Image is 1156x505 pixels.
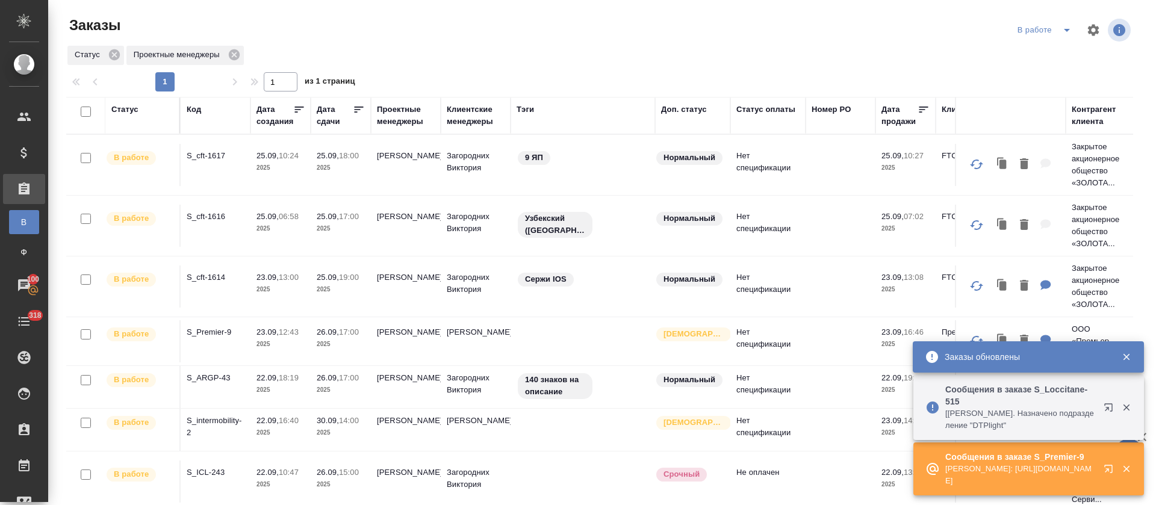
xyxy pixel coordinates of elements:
p: 12:43 [279,327,299,336]
td: [PERSON_NAME] [371,205,441,247]
div: Статус [67,46,124,65]
button: Клонировать [991,274,1014,299]
p: Премьер-продукт [942,326,999,350]
p: S_cft-1617 [187,150,244,162]
p: S_ARGP-43 [187,372,244,384]
p: S_Premier-9 [187,326,244,338]
p: Сержи IOS [525,273,567,285]
p: 14:00 [339,416,359,425]
p: 25.09, [317,273,339,282]
p: 2025 [256,283,305,296]
p: Срочный [663,468,700,480]
p: S_cft-1616 [187,211,244,223]
p: 25.09, [256,212,279,221]
span: Посмотреть информацию [1108,19,1133,42]
div: Выставляет ПМ после принятия заказа от КМа [105,372,173,388]
p: S_intermobility-2 [187,415,244,439]
p: FTC [942,150,999,162]
p: 25.09, [881,212,904,221]
div: Статус оплаты [736,104,795,116]
p: В работе [114,273,149,285]
div: Дата сдачи [317,104,353,128]
p: 26.09, [317,327,339,336]
div: Узбекский (Латиница) [517,211,649,239]
p: 2025 [256,162,305,174]
div: split button [1015,20,1079,40]
p: 06:58 [279,212,299,221]
p: Сообщения в заказе S_Loccitane-515 [945,383,1096,407]
button: Обновить [962,211,991,240]
button: Обновить [962,271,991,300]
p: 17:00 [339,212,359,221]
button: Удалить [1014,274,1034,299]
p: 10:47 [279,468,299,477]
p: 2025 [256,427,305,439]
p: 19:12 [904,373,924,382]
div: 140 знаков на описание [517,372,649,400]
p: [[PERSON_NAME]. Назначено подразделение "DTPlight" [945,407,1096,432]
div: Выставляется автоматически, если на указанный объем услуг необходимо больше времени в стандартном... [655,466,724,483]
div: Выставляет ПМ после принятия заказа от КМа [105,466,173,483]
div: Клиентские менеджеры [447,104,505,128]
p: 2025 [317,162,365,174]
td: Нет спецификации [730,409,806,451]
a: Ф [9,240,39,264]
span: 100 [20,273,47,285]
p: S_ICL-243 [187,466,244,479]
p: В работе [114,374,149,386]
div: Дата создания [256,104,293,128]
p: 22.09, [881,373,904,382]
span: В [15,216,33,228]
p: 2025 [881,283,930,296]
div: Выставляется автоматически для первых 3 заказов нового контактного лица. Особое внимание [655,415,724,431]
td: Нет спецификации [730,366,806,408]
p: В работе [114,417,149,429]
p: Сообщения в заказе S_Premier-9 [945,451,1096,463]
p: Проектные менеджеры [134,49,224,61]
button: Закрыть [1114,402,1139,413]
div: Выставляет ПМ после принятия заказа от КМа [105,326,173,342]
p: 2025 [881,162,930,174]
button: Открыть в новой вкладке [1096,395,1125,424]
p: В работе [114,212,149,225]
p: ООО «Премьер-продукт» [1072,323,1130,359]
p: Закрытое акционерное общество «ЗОЛОТА... [1072,141,1130,189]
p: 23.09, [256,273,279,282]
button: Удалить [1014,213,1034,238]
div: Заказы обновлены [945,351,1104,363]
p: 2025 [317,479,365,491]
p: 9 ЯП [525,152,543,164]
p: 17:00 [339,327,359,336]
p: 15:00 [339,468,359,477]
td: Нет спецификации [730,265,806,308]
p: S_cft-1614 [187,271,244,283]
td: [PERSON_NAME] [441,409,511,451]
p: 2025 [881,338,930,350]
p: 17:00 [339,373,359,382]
td: [PERSON_NAME] [371,265,441,308]
td: Нет спецификации [730,144,806,186]
td: Загородних Виктория [441,144,511,186]
p: Статус [75,49,104,61]
div: Статус по умолчанию для стандартных заказов [655,211,724,227]
div: Дата продажи [881,104,918,128]
p: Узбекский ([GEOGRAPHIC_DATA]) [525,212,585,237]
div: Клиент [942,104,969,116]
div: Сержи IOS [517,271,649,288]
p: [DEMOGRAPHIC_DATA] [663,328,724,340]
p: 18:19 [279,373,299,382]
p: 2025 [256,223,305,235]
div: Статус [111,104,138,116]
p: 25.09, [317,212,339,221]
p: Нормальный [663,212,715,225]
p: FTC [942,211,999,223]
span: из 1 страниц [305,74,355,91]
button: Закрыть [1114,352,1139,362]
button: Клонировать [991,152,1014,177]
p: 16:46 [904,327,924,336]
td: [PERSON_NAME] [371,320,441,362]
div: Статус по умолчанию для стандартных заказов [655,372,724,388]
a: В [9,210,39,234]
p: 25.09, [256,151,279,160]
p: 2025 [317,223,365,235]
